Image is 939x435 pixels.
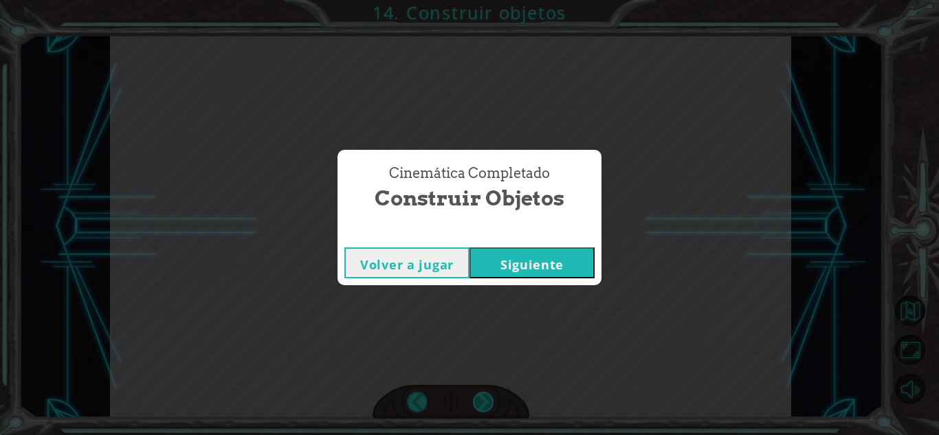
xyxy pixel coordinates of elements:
[469,247,595,278] button: Siguiente
[344,247,469,278] button: Volver a jugar
[375,186,564,210] font: Construir objetos
[389,165,550,181] font: Cinemática Completado
[500,256,564,273] font: Siguiente
[360,256,454,273] font: Volver a jugar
